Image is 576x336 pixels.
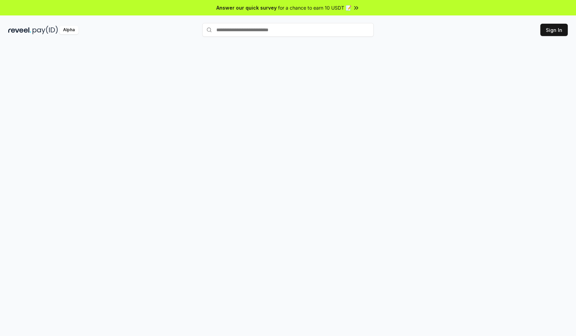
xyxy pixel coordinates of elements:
[278,4,351,11] span: for a chance to earn 10 USDT 📝
[540,24,568,36] button: Sign In
[59,26,79,34] div: Alpha
[33,26,58,34] img: pay_id
[216,4,277,11] span: Answer our quick survey
[8,26,31,34] img: reveel_dark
